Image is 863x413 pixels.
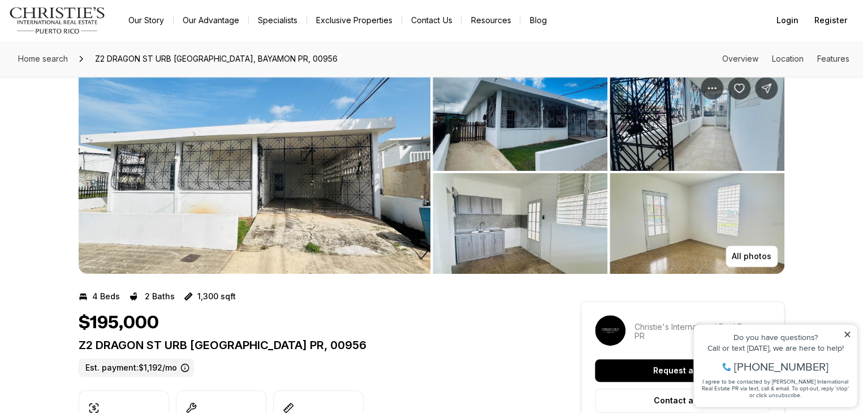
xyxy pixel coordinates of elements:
a: Exclusive Properties [307,12,402,28]
label: Est. payment: $1,192/mo [79,359,194,377]
p: 2 Baths [145,292,175,301]
p: Request a tour [653,366,712,375]
a: Our Story [119,12,173,28]
p: All photos [732,252,771,261]
button: Register [808,9,854,32]
button: View image gallery [433,70,607,171]
h1: $195,000 [79,312,159,334]
span: Register [814,16,847,25]
span: [PHONE_NUMBER] [46,53,141,64]
button: View image gallery [610,70,784,171]
img: logo [9,7,106,34]
a: Skip to: Location [772,54,804,63]
a: Specialists [249,12,307,28]
span: I agree to be contacted by [PERSON_NAME] International Real Estate PR via text, call & email. To ... [14,70,161,91]
p: Christie's International Real Estate PR [635,322,770,341]
a: Home search [14,50,72,68]
button: Login [770,9,805,32]
nav: Page section menu [722,54,849,63]
button: Request a tour [595,359,770,382]
button: Contact Us [402,12,461,28]
a: Skip to: Overview [722,54,758,63]
a: Our Advantage [174,12,248,28]
button: Contact agent [595,389,770,412]
span: Home search [18,54,68,63]
p: Contact agent [654,396,711,405]
a: Blog [520,12,555,28]
div: Do you have questions? [12,25,163,33]
button: View image gallery [433,173,607,274]
span: Login [776,16,799,25]
button: View image gallery [610,173,784,274]
li: 2 of 3 [433,70,784,274]
p: Z2 DRAGON ST URB [GEOGRAPHIC_DATA] PR, 00956 [79,338,540,352]
a: Skip to: Features [817,54,849,63]
button: Share Property: Z2 DRAGON ST URB LOMAS VERDES [755,77,778,100]
a: Resources [461,12,520,28]
span: Z2 DRAGON ST URB [GEOGRAPHIC_DATA], BAYAMON PR, 00956 [90,50,342,68]
li: 1 of 3 [79,70,430,274]
div: Call or text [DATE], we are here to help! [12,36,163,44]
div: Listing Photos [79,70,784,274]
button: Save Property: Z2 DRAGON ST URB LOMAS VERDES [728,77,750,100]
p: 1,300 sqft [197,292,236,301]
button: View image gallery [79,70,430,274]
button: All photos [726,246,778,267]
p: 4 Beds [92,292,120,301]
button: Property options [701,77,723,100]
